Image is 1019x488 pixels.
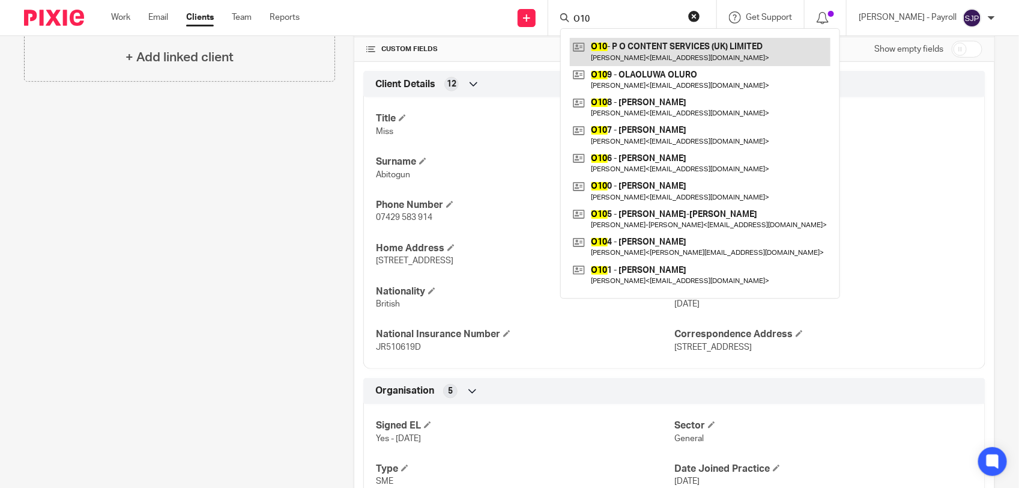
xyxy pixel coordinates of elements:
h4: Nationality [376,285,674,298]
h4: Title [376,112,674,125]
a: Clients [186,11,214,23]
h4: Signed EL [376,419,674,432]
h4: Correspondence Address [674,328,973,341]
span: Yes - [DATE] [376,435,421,443]
h4: + Add linked client [125,48,234,67]
span: [DATE] [674,477,700,486]
img: Pixie [24,10,84,26]
a: Reports [270,11,300,23]
span: Get Support [746,13,792,22]
h4: Home Address [376,242,674,255]
span: Abitogun [376,171,410,179]
h4: CUSTOM FIELDS [366,44,674,54]
span: Miss [376,127,393,136]
a: Email [148,11,168,23]
h4: Type [376,463,674,475]
span: [DATE] [674,300,700,308]
span: 12 [447,78,456,90]
span: General [674,435,704,443]
span: [STREET_ADDRESS] [674,343,752,352]
button: Clear [688,10,700,22]
h4: Surname [376,156,674,168]
h4: Sector [674,419,973,432]
span: Client Details [375,78,435,91]
span: 5 [448,385,453,397]
a: Team [232,11,252,23]
label: Show empty fields [874,43,943,55]
span: Organisation [375,385,434,397]
input: Search [572,14,680,25]
h4: National Insurance Number [376,328,674,341]
img: svg%3E [963,8,982,28]
span: 07429 583 914 [376,213,432,222]
span: British [376,300,400,308]
p: [PERSON_NAME] - Payroll [859,11,957,23]
span: JR510619D [376,343,421,352]
h4: Phone Number [376,199,674,212]
a: Work [111,11,130,23]
span: SME [376,477,393,486]
h4: Date Joined Practice [674,463,973,475]
span: [STREET_ADDRESS] [376,257,453,265]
